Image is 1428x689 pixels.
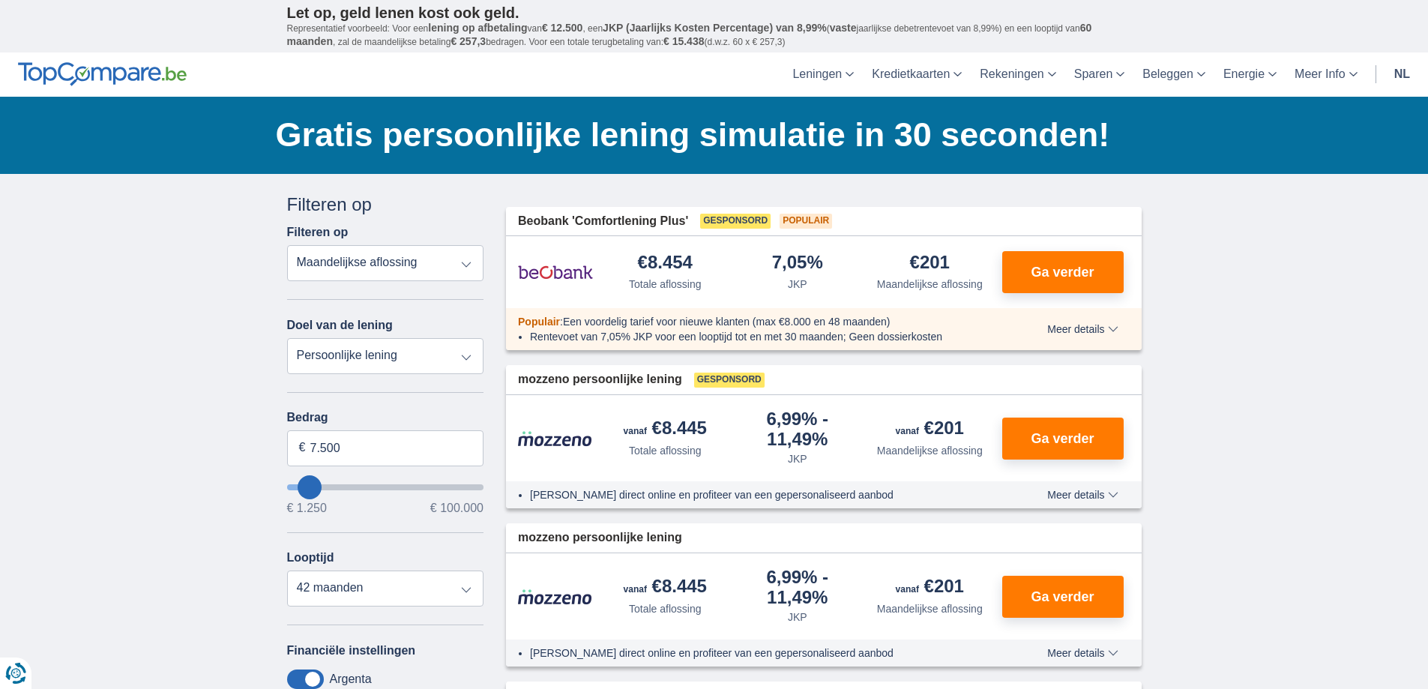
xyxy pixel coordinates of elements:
[1002,576,1124,618] button: Ga verder
[700,214,771,229] span: Gesponsord
[518,529,682,547] span: mozzeno persoonlijke lening
[18,62,187,86] img: TopCompare
[299,439,306,457] span: €
[1036,323,1129,335] button: Meer details
[694,373,765,388] span: Gesponsord
[1031,265,1094,279] span: Ga verder
[1385,52,1419,97] a: nl
[428,22,527,34] span: lening op afbetaling
[772,253,823,274] div: 7,05%
[287,22,1092,47] span: 60 maanden
[287,319,393,332] label: Doel van de lening
[518,430,593,447] img: product.pl.alt Mozzeno
[663,35,705,47] span: € 15.438
[1002,251,1124,293] button: Ga verder
[1047,648,1118,658] span: Meer details
[780,214,832,229] span: Populair
[629,601,702,616] div: Totale aflossing
[1065,52,1134,97] a: Sparen
[530,487,992,502] li: [PERSON_NAME] direct online en profiteer van een gepersonaliseerd aanbod
[783,52,863,97] a: Leningen
[603,22,827,34] span: JKP (Jaarlijks Kosten Percentage) van 8,99%
[830,22,857,34] span: vaste
[287,192,484,217] div: Filteren op
[287,644,416,658] label: Financiële instellingen
[330,673,372,686] label: Argenta
[788,277,807,292] div: JKP
[1031,590,1094,604] span: Ga verder
[629,277,702,292] div: Totale aflossing
[624,419,707,440] div: €8.445
[518,253,593,291] img: product.pl.alt Beobank
[518,589,593,605] img: product.pl.alt Mozzeno
[287,22,1142,49] p: Representatief voorbeeld: Voor een van , een ( jaarlijkse debetrentevoet van 8,99%) en een loopti...
[896,577,964,598] div: €201
[1002,418,1124,460] button: Ga verder
[530,329,992,344] li: Rentevoet van 7,05% JKP voor een looptijd tot en met 30 maanden; Geen dossierkosten
[530,646,992,661] li: [PERSON_NAME] direct online en profiteer van een gepersonaliseerd aanbod
[624,577,707,598] div: €8.445
[788,610,807,625] div: JKP
[877,443,983,458] div: Maandelijkse aflossing
[506,314,1004,329] div: :
[1036,489,1129,501] button: Meer details
[518,316,560,328] span: Populair
[877,277,983,292] div: Maandelijkse aflossing
[1133,52,1214,97] a: Beleggen
[518,213,688,230] span: Beobank 'Comfortlening Plus'
[287,226,349,239] label: Filteren op
[788,451,807,466] div: JKP
[1047,324,1118,334] span: Meer details
[877,601,983,616] div: Maandelijkse aflossing
[896,419,964,440] div: €201
[287,502,327,514] span: € 1.250
[738,568,858,607] div: 6,99%
[542,22,583,34] span: € 12.500
[971,52,1064,97] a: Rekeningen
[518,371,682,388] span: mozzeno persoonlijke lening
[1036,647,1129,659] button: Meer details
[1047,490,1118,500] span: Meer details
[287,551,334,565] label: Looptijd
[563,316,891,328] span: Een voordelig tarief voor nieuwe klanten (max €8.000 en 48 maanden)
[629,443,702,458] div: Totale aflossing
[287,484,484,490] input: wantToBorrow
[287,4,1142,22] p: Let op, geld lenen kost ook geld.
[430,502,483,514] span: € 100.000
[451,35,486,47] span: € 257,3
[910,253,950,274] div: €201
[276,112,1142,158] h1: Gratis persoonlijke lening simulatie in 30 seconden!
[863,52,971,97] a: Kredietkaarten
[1286,52,1367,97] a: Meer Info
[738,410,858,448] div: 6,99%
[638,253,693,274] div: €8.454
[287,411,484,424] label: Bedrag
[1214,52,1286,97] a: Energie
[1031,432,1094,445] span: Ga verder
